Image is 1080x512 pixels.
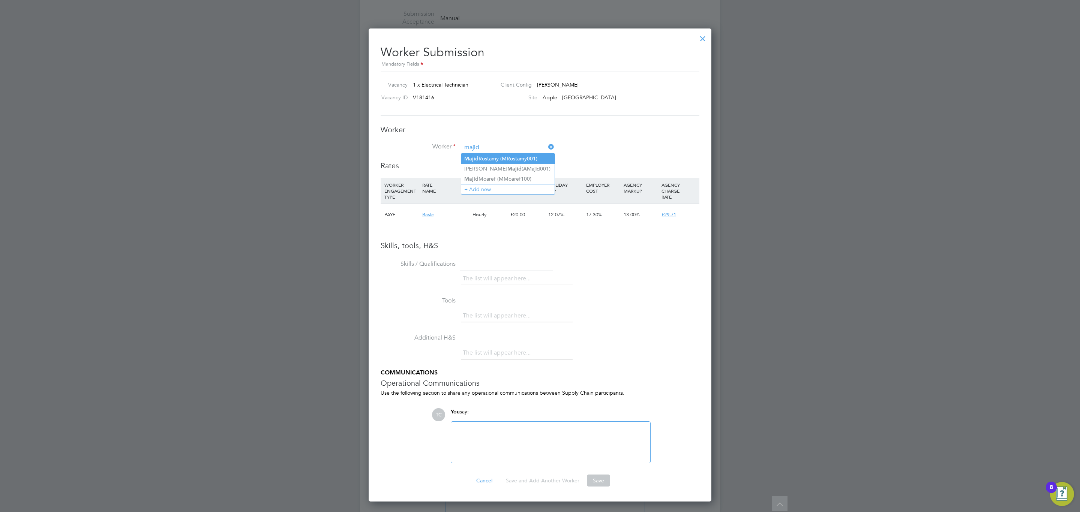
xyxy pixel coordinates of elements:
[381,389,699,396] div: Use the following section to share any operational communications between Supply Chain participants.
[461,174,555,184] li: Moaref (MMoaref100)
[660,178,697,204] div: AGENCY CHARGE RATE
[471,204,508,226] div: Hourly
[451,408,651,421] div: say:
[543,94,616,101] span: Apple - [GEOGRAPHIC_DATA]
[586,211,602,218] span: 17.30%
[382,178,420,204] div: WORKER ENGAGEMENT TYPE
[413,94,434,101] span: V181416
[381,39,699,69] h2: Worker Submission
[381,334,456,342] label: Additional H&S
[464,176,478,182] b: Majid
[461,154,555,164] li: Rostamy (MRostamy001)
[462,142,554,153] input: Search for...
[381,143,456,151] label: Worker
[464,156,478,162] b: Majid
[378,81,408,88] label: Vacancy
[548,211,564,218] span: 12.07%
[381,241,699,250] h3: Skills, tools, H&S
[622,178,660,198] div: AGENCY MARKUP
[432,408,445,421] span: TC
[495,81,532,88] label: Client Config
[381,161,699,171] h3: Rates
[382,204,420,226] div: PAYE
[461,164,555,174] li: [PERSON_NAME] (AMajid001)
[1050,487,1053,497] div: 8
[420,178,471,198] div: RATE NAME
[381,378,699,388] h3: Operational Communications
[381,60,699,69] div: Mandatory Fields
[546,178,584,198] div: HOLIDAY PAY
[381,297,456,305] label: Tools
[381,125,699,135] h3: Worker
[463,311,534,321] li: The list will appear here...
[1050,482,1074,506] button: Open Resource Center, 8 new notifications
[463,348,534,358] li: The list will appear here...
[470,475,498,487] button: Cancel
[507,166,522,172] b: Majid
[381,369,699,377] h5: COMMUNICATIONS
[381,260,456,268] label: Skills / Qualifications
[624,211,640,218] span: 13.00%
[422,211,433,218] span: Basic
[508,204,546,226] div: £20.00
[413,81,468,88] span: 1 x Electrical Technician
[500,475,585,487] button: Save and Add Another Worker
[461,184,555,194] li: + Add new
[661,211,676,218] span: £29.71
[495,94,537,101] label: Site
[463,274,534,284] li: The list will appear here...
[451,409,460,415] span: You
[378,94,408,101] label: Vacancy ID
[584,178,622,198] div: EMPLOYER COST
[587,475,610,487] button: Save
[537,81,579,88] span: [PERSON_NAME]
